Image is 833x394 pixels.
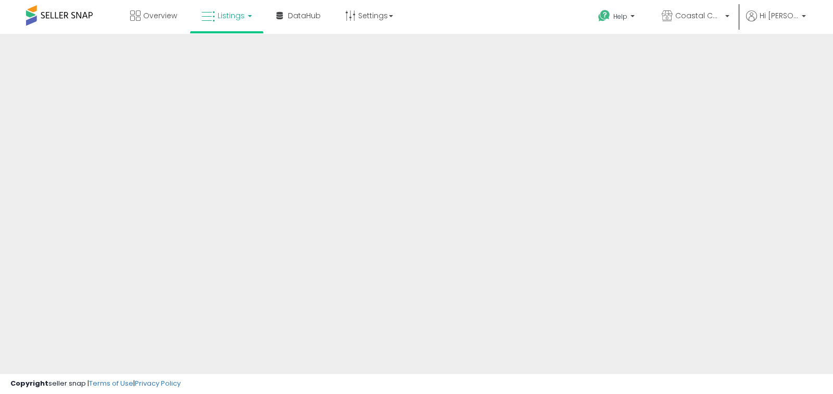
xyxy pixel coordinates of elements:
a: Help [590,2,645,34]
span: Overview [143,10,177,21]
i: Get Help [598,9,611,22]
span: DataHub [288,10,321,21]
a: Hi [PERSON_NAME] [746,10,806,34]
div: seller snap | | [10,379,181,389]
span: Hi [PERSON_NAME] [760,10,799,21]
a: Terms of Use [89,378,133,388]
span: Listings [218,10,245,21]
span: Coastal Co Goods [675,10,722,21]
span: Help [613,12,627,21]
strong: Copyright [10,378,48,388]
a: Privacy Policy [135,378,181,388]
